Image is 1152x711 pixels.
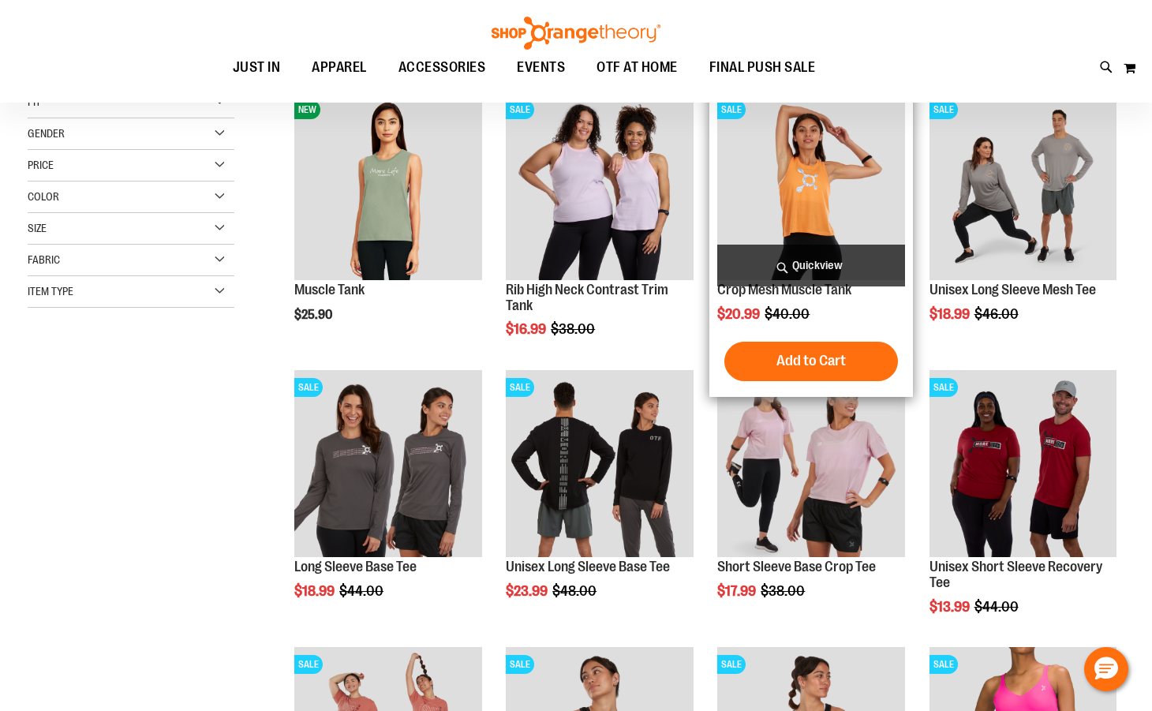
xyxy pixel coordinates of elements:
div: product [286,84,489,361]
a: APPAREL [296,50,383,85]
span: Item Type [28,285,73,297]
a: FINAL PUSH SALE [694,50,832,86]
a: Muscle Tank [294,282,365,297]
span: $40.00 [765,306,812,322]
span: $20.99 [717,306,762,322]
div: product [922,84,1124,361]
span: Size [28,222,47,234]
a: Product image for Short Sleeve Base Crop TeeSALE [717,370,904,559]
span: $17.99 [717,583,758,599]
span: $16.99 [506,321,548,337]
a: ACCESSORIES [383,50,502,86]
span: $18.99 [929,306,972,322]
span: $44.00 [974,599,1021,615]
span: APPAREL [312,50,367,85]
a: Long Sleeve Base Tee [294,559,417,574]
span: $25.90 [294,308,335,322]
span: SALE [717,655,746,674]
a: Short Sleeve Base Crop Tee [717,559,876,574]
span: $44.00 [339,583,386,599]
a: Quickview [717,245,904,286]
img: Product image for Unisex SS Recovery Tee [929,370,1116,557]
div: product [922,362,1124,655]
a: JUST IN [217,50,297,86]
img: Crop Mesh Muscle Tank primary image [717,92,904,279]
span: $23.99 [506,583,550,599]
a: Unisex Long Sleeve Mesh Tee primary imageSALE [929,92,1116,282]
a: Unisex Long Sleeve Mesh Tee [929,282,1096,297]
span: FINAL PUSH SALE [709,50,816,85]
button: Add to Cart [724,342,898,381]
a: Product image for Unisex SS Recovery TeeSALE [929,370,1116,559]
span: Fabric [28,253,60,266]
img: Product image for Short Sleeve Base Crop Tee [717,370,904,557]
span: OTF AT HOME [597,50,678,85]
span: $18.99 [294,583,337,599]
button: Hello, have a question? Let’s chat. [1084,647,1128,691]
div: product [709,84,912,396]
div: product [286,362,489,639]
span: SALE [506,378,534,397]
span: SALE [294,655,323,674]
a: Product image for Long Sleeve Base TeeSALE [294,370,481,559]
div: product [709,362,912,639]
span: SALE [929,378,958,397]
img: Rib Tank w/ Contrast Binding primary image [506,92,693,279]
span: Color [28,190,59,203]
a: Unisex Short Sleeve Recovery Tee [929,559,1102,590]
span: SALE [506,655,534,674]
img: Unisex Long Sleeve Mesh Tee primary image [929,92,1116,279]
span: $46.00 [974,306,1021,322]
span: SALE [506,100,534,119]
span: Add to Cart [776,352,846,369]
a: Product image for Unisex Long Sleeve Base TeeSALE [506,370,693,559]
span: Gender [28,127,65,140]
span: SALE [717,100,746,119]
span: EVENTS [517,50,565,85]
a: Rib Tank w/ Contrast Binding primary imageSALE [506,92,693,282]
a: Muscle TankNEW [294,92,481,282]
a: OTF AT HOME [581,50,694,86]
img: Product image for Unisex Long Sleeve Base Tee [506,370,693,557]
span: ACCESSORIES [398,50,486,85]
img: Muscle Tank [294,92,481,279]
span: SALE [929,655,958,674]
span: SALE [929,100,958,119]
span: SALE [294,378,323,397]
span: Price [28,159,54,171]
div: product [498,362,701,639]
span: $13.99 [929,599,972,615]
span: JUST IN [233,50,281,85]
a: Crop Mesh Muscle Tank [717,282,851,297]
span: $38.00 [551,321,597,337]
span: $38.00 [761,583,807,599]
a: Unisex Long Sleeve Base Tee [506,559,670,574]
a: Rib High Neck Contrast Trim Tank [506,282,668,313]
span: $48.00 [552,583,599,599]
img: Product image for Long Sleeve Base Tee [294,370,481,557]
a: EVENTS [501,50,581,86]
div: product [498,84,701,377]
img: Shop Orangetheory [489,17,663,50]
a: Crop Mesh Muscle Tank primary imageSALE [717,92,904,282]
span: NEW [294,100,320,119]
